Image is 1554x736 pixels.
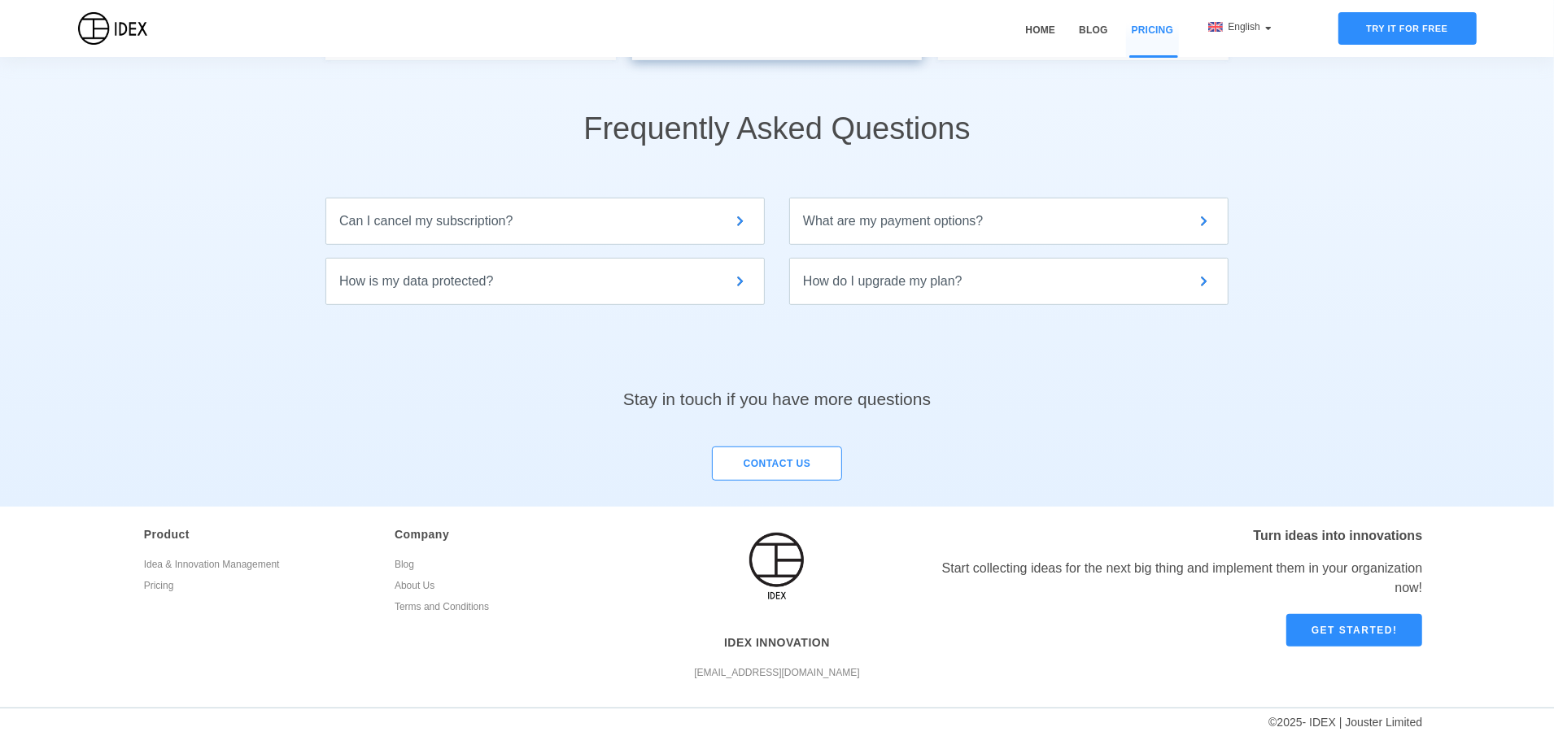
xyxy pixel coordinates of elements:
a: Home [1019,23,1061,57]
a: Get started! [1286,614,1422,647]
p: Product [144,526,370,543]
img: arrow [731,272,751,291]
a: Blog [395,556,621,577]
p: Turn ideas into innovations [921,526,1423,546]
div: How is my data protected? [339,272,751,291]
p: IDEX INNOVATION [657,634,896,651]
div: English [1208,20,1272,34]
p: Company [395,526,621,543]
a: Terms and Conditions [395,599,621,620]
span: English [1228,21,1263,33]
div: Can I cancel my subscription? [339,211,751,231]
a: About Us [395,577,621,599]
img: arrow [731,211,751,231]
a: Blog [1073,23,1113,57]
div: How do I upgrade my plan? [803,272,1215,291]
h3: Stay in touch if you have more questions [623,305,931,412]
img: flag [1208,22,1223,32]
div: Try it for free [1338,12,1477,45]
button: contact us [712,446,842,481]
img: arrow [1194,211,1215,231]
img: IDEX Logo [78,12,147,45]
div: What are my payment options? [803,211,1215,231]
a: Pricing [144,577,370,599]
img: arrow [1194,272,1215,291]
a: Pricing [1126,23,1179,57]
a: Idea & Innovation Management [144,556,370,577]
div: Start collecting ideas for the next big thing and implement them in your organization now! [921,559,1423,598]
p: [EMAIL_ADDRESS][DOMAIN_NAME] [657,664,896,682]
